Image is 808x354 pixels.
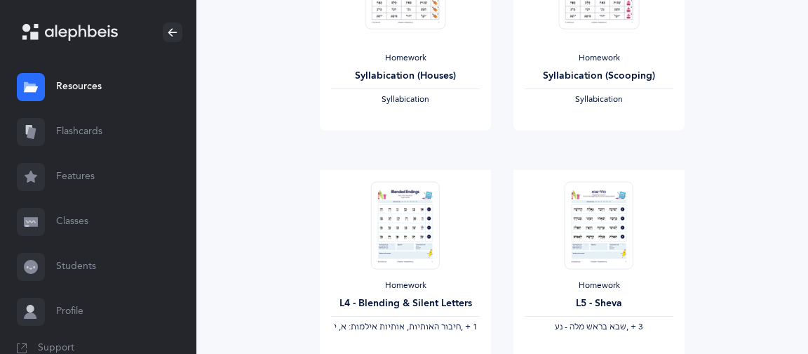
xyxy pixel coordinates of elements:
span: ‫שבא בראש מלה - נע‬ [555,322,626,332]
div: L4 - Blending & Silent Letters [331,296,480,311]
div: Homework [525,53,673,64]
div: ‪, + 3‬ [525,322,673,333]
div: ‪, + 1‬ [331,322,480,333]
div: Homework [331,53,480,64]
div: Homework [525,280,673,291]
div: Syllabication (Houses) [331,69,480,84]
img: Homework_L4_BlendingAndSilentLetters_R_EN_thumbnail_1731217887.png [371,181,440,269]
span: ‫חיבור האותיות, אותיות אילמות: א, י‬ [334,322,461,332]
div: Syllabication (Scooping) [525,69,673,84]
div: L5 - Sheva [525,296,673,311]
div: Syllabication [525,94,673,105]
div: Syllabication [331,94,480,105]
img: Homework_L5_Sheva_R_EN_thumbnail_1754305392.png [565,181,633,269]
div: Homework [331,280,480,291]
